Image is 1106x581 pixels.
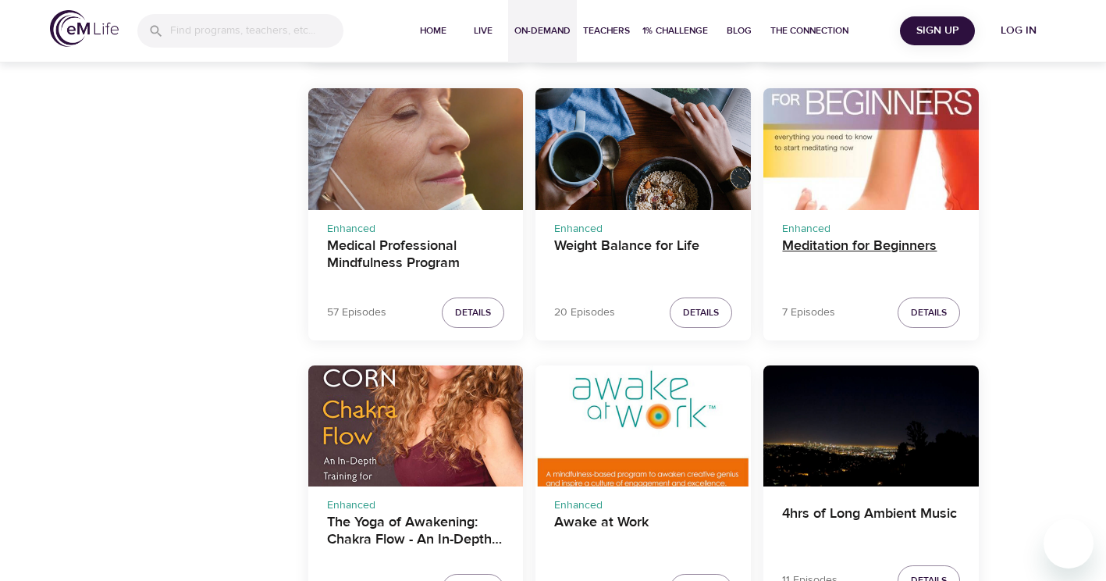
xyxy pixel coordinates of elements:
[327,498,375,512] span: Enhanced
[981,16,1056,45] button: Log in
[683,305,719,321] span: Details
[782,305,835,321] p: 7 Episodes
[464,23,502,39] span: Live
[535,365,751,487] button: Awake at Work
[170,14,343,48] input: Find programs, teachers, etc...
[327,222,375,236] span: Enhanced
[906,21,969,41] span: Sign Up
[987,21,1050,41] span: Log in
[535,88,751,209] button: Weight Balance for Life
[782,222,830,236] span: Enhanced
[514,23,571,39] span: On-Demand
[898,298,960,328] button: Details
[642,23,708,39] span: 1% Challenge
[763,88,979,209] button: Meditation for Beginners
[554,514,732,551] h4: Awake at Work
[455,305,491,321] span: Details
[770,23,848,39] span: The Connection
[50,10,119,47] img: logo
[900,16,975,45] button: Sign Up
[1044,519,1094,569] iframe: Button to launch messaging window
[583,23,630,39] span: Teachers
[327,237,505,275] h4: Medical Professional Mindfulness Program
[554,305,615,321] p: 20 Episodes
[763,365,979,487] button: 4hrs of Long Ambient Music
[782,237,960,275] h4: Meditation for Beginners
[327,305,386,321] p: 57 Episodes
[782,505,960,543] h4: 4hrs of Long Ambient Music
[554,222,603,236] span: Enhanced
[308,88,524,209] button: Medical Professional Mindfulness Program
[327,514,505,551] h4: The Yoga of Awakening: Chakra Flow - An In-Depth Training for Energetic and Emotional Healing
[670,298,732,328] button: Details
[554,498,603,512] span: Enhanced
[720,23,758,39] span: Blog
[911,305,947,321] span: Details
[308,365,524,487] button: The Yoga of Awakening: Chakra Flow - An In-Depth Training for Energetic and Emotional Healing
[554,237,732,275] h4: Weight Balance for Life
[414,23,452,39] span: Home
[442,298,504,328] button: Details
